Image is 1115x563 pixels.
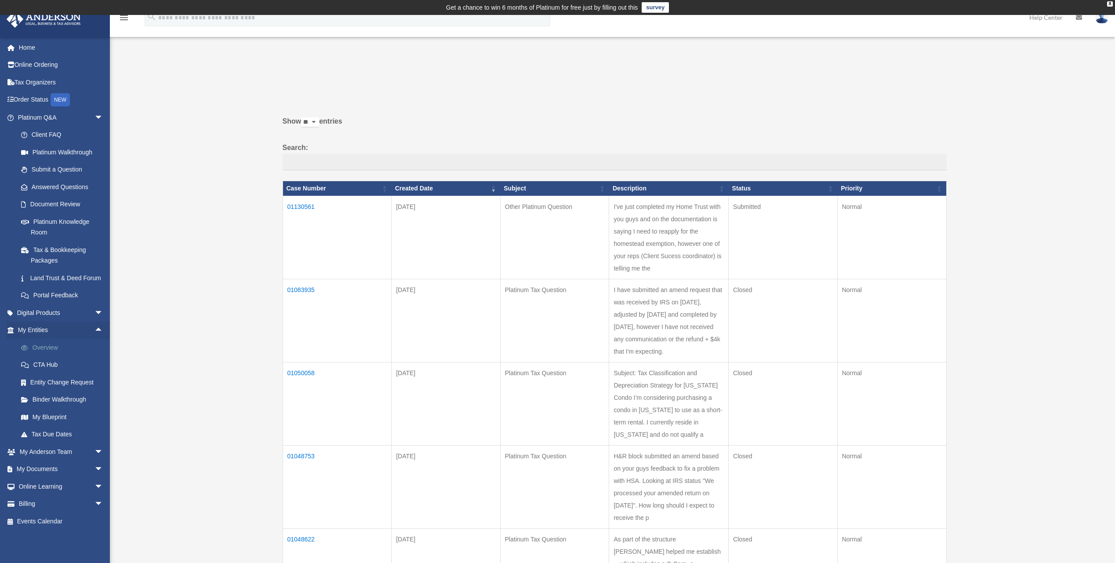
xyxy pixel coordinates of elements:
[1107,1,1113,7] div: close
[500,196,609,279] td: Other Platinum Question
[94,495,112,513] span: arrow_drop_down
[446,2,638,13] div: Get a chance to win 6 months of Platinum for free just by filling out this
[12,161,112,179] a: Submit a Question
[94,322,112,340] span: arrow_drop_up
[283,181,392,196] th: Case Number: activate to sort column ascending
[609,362,729,446] td: Subject: Tax Classification and Depreciation Strategy for [US_STATE] Condo I’m considering purcha...
[6,461,116,478] a: My Documentsarrow_drop_down
[12,339,116,356] a: Overview
[12,287,112,304] a: Portal Feedback
[609,446,729,529] td: H&R block submitted an amend based on your guys feedback to fix a problem with HSA. Looking at IR...
[94,304,112,322] span: arrow_drop_down
[12,356,116,374] a: CTA Hub
[392,362,501,446] td: [DATE]
[642,2,669,13] a: survey
[94,461,112,479] span: arrow_drop_down
[392,279,501,362] td: [DATE]
[12,241,112,269] a: Tax & Bookkeeping Packages
[609,196,729,279] td: I've just completed my Home Trust with you guys and on the documentation is saying I need to reap...
[283,362,392,446] td: 01050058
[729,446,838,529] td: Closed
[729,181,838,196] th: Status: activate to sort column ascending
[283,279,392,362] td: 01083935
[6,73,116,91] a: Tax Organizers
[12,269,112,287] a: Land Trust & Deed Forum
[6,443,116,461] a: My Anderson Teamarrow_drop_down
[837,279,946,362] td: Normal
[12,213,112,241] a: Platinum Knowledge Room
[283,142,947,171] label: Search:
[500,446,609,529] td: Platinum Tax Question
[301,117,319,128] select: Showentries
[6,56,116,74] a: Online Ordering
[6,512,116,530] a: Events Calendar
[500,362,609,446] td: Platinum Tax Question
[283,115,947,136] label: Show entries
[12,126,112,144] a: Client FAQ
[729,196,838,279] td: Submitted
[94,109,112,127] span: arrow_drop_down
[12,426,116,443] a: Tax Due Dates
[12,391,116,409] a: Binder Walkthrough
[6,91,116,109] a: Order StatusNEW
[283,154,947,171] input: Search:
[729,362,838,446] td: Closed
[12,373,116,391] a: Entity Change Request
[609,181,729,196] th: Description: activate to sort column ascending
[119,12,129,23] i: menu
[12,196,112,213] a: Document Review
[4,11,84,28] img: Anderson Advisors Platinum Portal
[6,478,116,495] a: Online Learningarrow_drop_down
[6,39,116,56] a: Home
[392,181,501,196] th: Created Date: activate to sort column ascending
[500,279,609,362] td: Platinum Tax Question
[94,478,112,496] span: arrow_drop_down
[12,178,108,196] a: Answered Questions
[500,181,609,196] th: Subject: activate to sort column ascending
[51,93,70,106] div: NEW
[837,196,946,279] td: Normal
[392,446,501,529] td: [DATE]
[1095,11,1108,24] img: User Pic
[392,196,501,279] td: [DATE]
[6,495,116,513] a: Billingarrow_drop_down
[283,196,392,279] td: 01130561
[12,143,112,161] a: Platinum Walkthrough
[837,446,946,529] td: Normal
[119,15,129,23] a: menu
[147,12,156,22] i: search
[283,446,392,529] td: 01048753
[94,443,112,461] span: arrow_drop_down
[837,362,946,446] td: Normal
[729,279,838,362] td: Closed
[837,181,946,196] th: Priority: activate to sort column ascending
[12,408,116,426] a: My Blueprint
[6,109,112,126] a: Platinum Q&Aarrow_drop_down
[609,279,729,362] td: I have submitted an amend request that was received by IRS on [DATE], adjusted by [DATE] and comp...
[6,322,116,339] a: My Entitiesarrow_drop_up
[6,304,116,322] a: Digital Productsarrow_drop_down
